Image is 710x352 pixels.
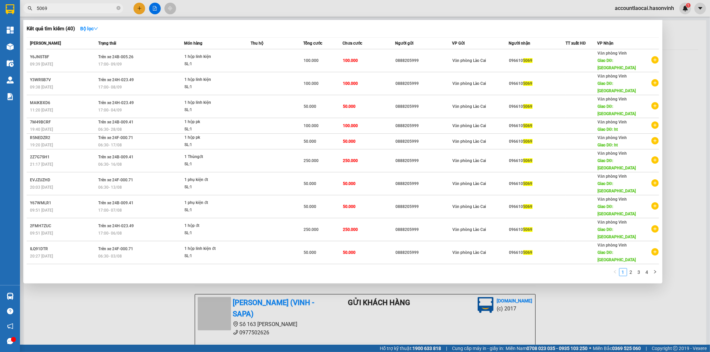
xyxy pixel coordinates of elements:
span: 100.000 [343,123,358,128]
span: Văn phòng Vinh [597,151,627,156]
li: Next Page [651,268,659,276]
span: Văn phòng Lào Cai [452,58,486,63]
span: plus-circle [651,156,659,164]
span: 06:30 - 17/08 [98,143,122,147]
span: 09:51 [DATE] [30,208,53,213]
span: Trên xe 24F-000.71 [98,247,133,251]
span: 5069 [523,181,533,186]
span: 50.000 [304,139,316,144]
b: [DOMAIN_NAME] [89,5,161,16]
span: 100.000 [304,123,319,128]
div: 096610 [509,138,566,145]
li: 2 [627,268,635,276]
span: Trên xe 24H-023.49 [98,78,134,82]
span: Trên xe 24H-023.49 [98,100,134,105]
div: ILQ91DTR [30,246,96,253]
span: 50.000 [343,250,355,255]
div: 1 hộp linh kiện đt [184,245,234,253]
span: Giao DĐ: ht [597,143,618,147]
h1: Giao dọc đường [35,39,123,85]
span: 20:03 [DATE] [30,185,53,190]
span: Trên xe 24F-000.71 [98,135,133,140]
div: 2FMH7ZUC [30,223,96,230]
span: left [613,270,617,274]
span: 50.000 [343,181,355,186]
span: 09:51 [DATE] [30,231,53,236]
div: 1 hộp linh kiện [184,76,234,84]
span: [PERSON_NAME] [30,41,61,46]
span: 100.000 [304,58,319,63]
div: 0888205999 [395,180,452,187]
span: Giao DĐ: [GEOGRAPHIC_DATA] [597,227,636,239]
span: Văn phòng Lào Cai [452,123,486,128]
a: 1 [619,268,627,276]
span: plus-circle [651,102,659,109]
span: Văn phòng Lào Cai [452,139,486,144]
span: plus-circle [651,79,659,87]
span: 17:00 - 06/08 [98,231,122,236]
span: Trên xe 24B-009.41 [98,155,133,159]
div: 0888205999 [395,103,452,110]
span: notification [7,323,13,329]
span: plus-circle [651,56,659,64]
span: plus-circle [651,202,659,210]
span: 50.000 [304,104,316,109]
span: Văn phòng Lào Cai [452,227,486,232]
div: 1 hộp linh kiện [184,53,234,61]
span: 20:27 [DATE] [30,254,53,259]
span: Thu hộ [251,41,263,46]
div: SL: 1 [184,106,234,114]
span: Văn phòng Vinh [597,74,627,79]
div: 0888205999 [395,122,452,129]
a: 3 [635,268,643,276]
div: 0888205999 [395,157,452,164]
span: Trên xe 24F-000.71 [98,178,133,182]
span: Văn phòng Lào Cai [452,104,486,109]
span: 06:30 - 03/08 [98,254,122,259]
div: SL: 1 [184,84,234,91]
img: warehouse-icon [7,43,14,50]
span: plus-circle [651,137,659,144]
div: Y6JNST8F [30,54,96,61]
div: 1 hộp linh kiện [184,99,234,106]
span: VP Nhận [597,41,613,46]
span: 100.000 [304,81,319,86]
div: 0888205999 [395,249,452,256]
span: plus-circle [651,248,659,256]
a: 4 [643,268,651,276]
span: 100.000 [343,58,358,63]
span: Giao DĐ: [GEOGRAPHIC_DATA] [597,181,636,193]
div: R5NEDZR2 [30,134,96,141]
div: 1 Thùngđt [184,153,234,161]
span: Giao DĐ: [GEOGRAPHIC_DATA] [597,250,636,262]
span: Giao DĐ: [GEOGRAPHIC_DATA] [597,158,636,170]
span: search [28,6,32,11]
span: Giao DĐ: [GEOGRAPHIC_DATA] [597,104,636,116]
span: Trên xe 24H-023.49 [98,224,134,228]
span: message [7,338,13,344]
div: 1 hộp pk [184,118,234,126]
div: 1 phụ kiện đt [184,176,234,184]
span: right [653,270,657,274]
span: 06:30 - 13/08 [98,185,122,190]
span: plus-circle [651,179,659,187]
span: down [94,26,98,31]
span: Tổng cước [303,41,322,46]
div: 096610 [509,226,566,233]
div: 0888205999 [395,226,452,233]
span: 19:20 [DATE] [30,143,53,147]
span: 5069 [523,250,533,255]
span: 5069 [523,227,533,232]
span: 5069 [523,204,533,209]
div: SL: 1 [184,184,234,191]
span: 5069 [523,81,533,86]
li: 1 [619,268,627,276]
span: 50.000 [304,181,316,186]
div: 096610 [509,57,566,64]
div: 1 phụ kiện đt [184,199,234,207]
span: Văn phòng Vinh [597,97,627,101]
li: 3 [635,268,643,276]
span: 250.000 [343,158,358,163]
span: Giao DĐ: ht [597,127,618,132]
span: 21:17 [DATE] [30,162,53,167]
